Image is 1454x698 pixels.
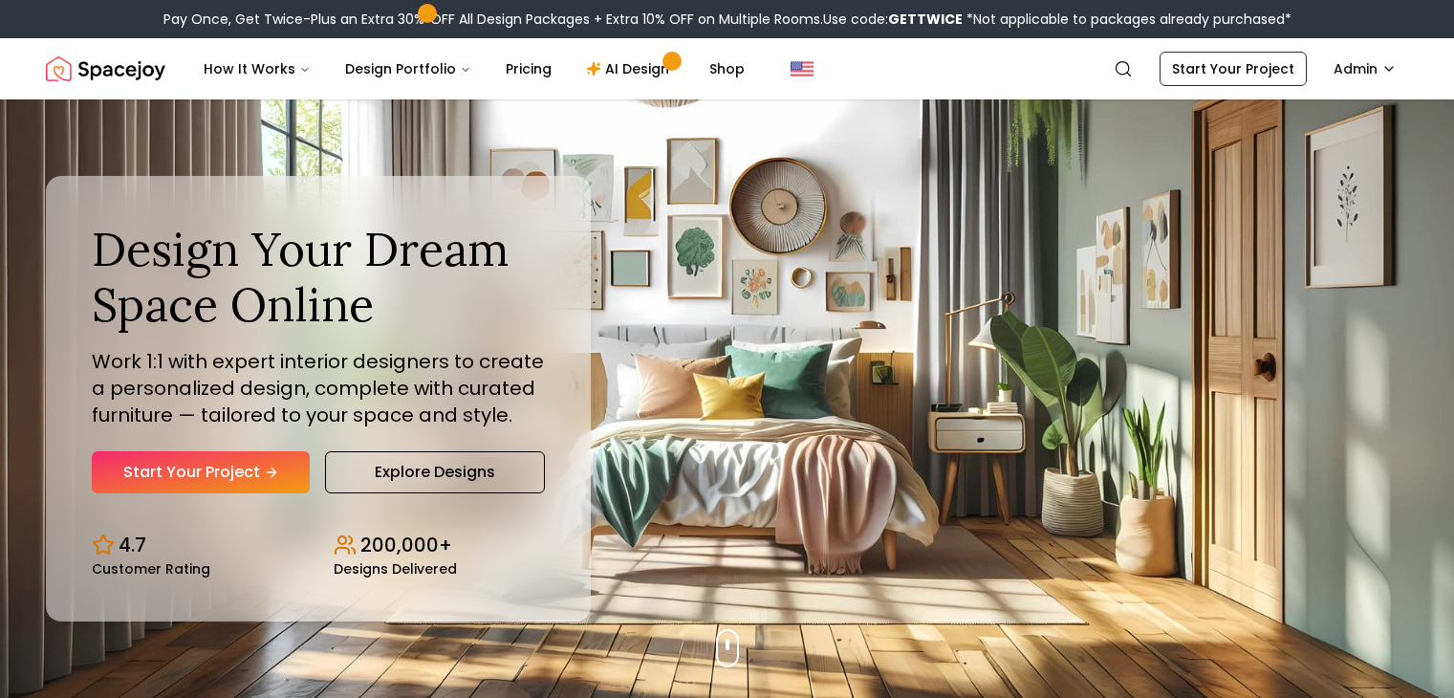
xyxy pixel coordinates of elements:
div: Design stats [92,516,545,576]
a: Explore Designs [325,451,545,493]
p: 200,000+ [360,532,452,558]
b: GETTWICE [888,10,963,29]
button: Design Portfolio [330,50,487,88]
a: AI Design [571,50,690,88]
span: Use code: [823,10,963,29]
img: Spacejoy Logo [46,50,165,88]
p: Work 1:1 with expert interior designers to create a personalized design, complete with curated fu... [92,348,545,428]
div: Pay Once, Get Twice-Plus an Extra 30% OFF All Design Packages + Extra 10% OFF on Multiple Rooms. [163,10,1291,29]
nav: Global [46,38,1408,99]
small: Designs Delivered [334,562,457,576]
a: Spacejoy [46,50,165,88]
a: Start Your Project [1160,52,1307,86]
small: Customer Rating [92,562,210,576]
a: Start Your Project [92,451,310,493]
h1: Design Your Dream Space Online [92,222,545,332]
nav: Main [188,50,760,88]
span: *Not applicable to packages already purchased* [963,10,1291,29]
a: Shop [694,50,760,88]
img: United States [791,57,814,80]
button: How It Works [188,50,326,88]
a: Pricing [490,50,567,88]
button: Admin [1322,52,1408,86]
p: 4.7 [119,532,146,558]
